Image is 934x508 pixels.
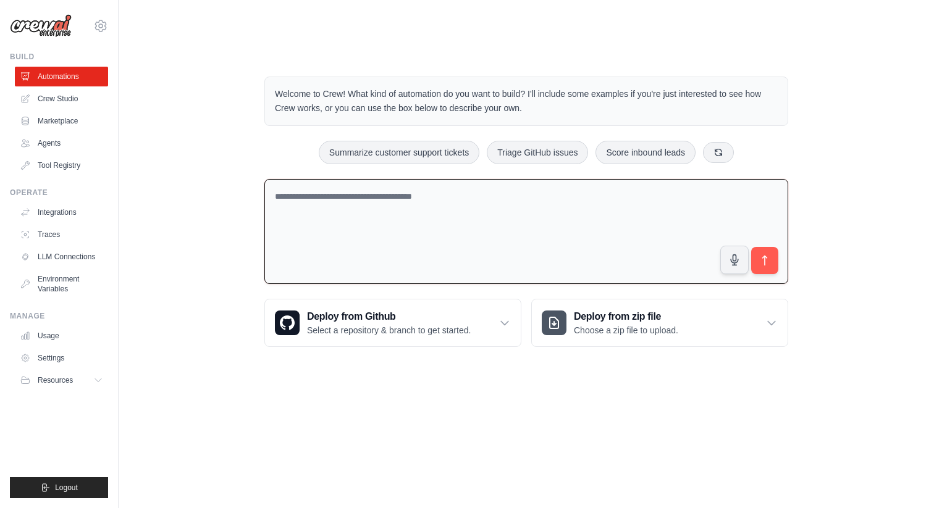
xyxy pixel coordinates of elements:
[595,141,696,164] button: Score inbound leads
[574,324,678,336] p: Choose a zip file to upload.
[15,202,108,222] a: Integrations
[15,67,108,86] a: Automations
[15,225,108,244] a: Traces
[15,348,108,368] a: Settings
[15,326,108,346] a: Usage
[15,111,108,131] a: Marketplace
[307,324,471,336] p: Select a repository & branch to get started.
[15,89,108,109] a: Crew Studio
[10,14,72,38] img: Logo
[10,188,108,198] div: Operate
[15,370,108,390] button: Resources
[487,141,588,164] button: Triage GitHub issues
[10,311,108,321] div: Manage
[275,87,778,115] p: Welcome to Crew! What kind of automation do you want to build? I'll include some examples if you'...
[307,309,471,324] h3: Deploy from Github
[38,375,73,385] span: Resources
[55,483,78,493] span: Logout
[15,269,108,299] a: Environment Variables
[15,133,108,153] a: Agents
[574,309,678,324] h3: Deploy from zip file
[15,156,108,175] a: Tool Registry
[10,477,108,498] button: Logout
[10,52,108,62] div: Build
[872,449,934,508] iframe: Chat Widget
[319,141,479,164] button: Summarize customer support tickets
[872,449,934,508] div: Widget de chat
[15,247,108,267] a: LLM Connections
